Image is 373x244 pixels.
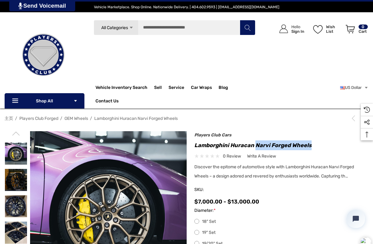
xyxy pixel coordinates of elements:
a: Next [360,115,368,121]
a: Sign in [272,18,307,40]
svg: Recently Viewed [364,107,370,113]
svg: Social Media [364,119,370,125]
a: Car Wraps [191,82,219,94]
svg: Review Your Cart [346,25,355,33]
svg: Icon Arrow Down [73,99,78,103]
span: Car Wraps [191,85,212,92]
a: Vehicle Inventory Search [95,85,147,92]
img: Lamborghini Huracan Wheels [5,195,27,217]
span: Discover the epitome of automotive style with Lamborghini Huracan Narvi Forged Wheels – a design ... [194,164,354,179]
iframe: Tidio Chat [289,204,370,233]
a: OEM Wheels [64,116,88,121]
svg: Icon User Account [279,25,288,33]
a: Blog [219,85,228,92]
a: Wish List Wish List [310,18,343,40]
label: Diameter: [194,207,369,214]
img: Lamborghini Huracan Wheels [5,143,27,165]
label: 19" Set [194,229,369,236]
span: SKU: [194,185,225,194]
a: 主页 [5,116,13,121]
a: Previous [350,115,359,121]
p: Cart [359,29,368,34]
nav: Breadcrumb [5,113,368,124]
button: Search [240,20,255,35]
a: Cart with 0 items [343,18,368,42]
a: Contact Us [95,98,119,105]
p: Hello [291,25,304,29]
img: PjwhLS0gR2VuZXJhdG9yOiBHcmF2aXQuaW8gLS0+PHN2ZyB4bWxucz0iaHR0cDovL3d3dy53My5vcmcvMjAwMC9zdmciIHhtb... [18,2,22,9]
span: Sell [154,85,162,92]
a: All Categories Icon Arrow Down Icon Arrow Up [94,20,138,35]
p: Shop All [5,93,84,109]
a: Sell [154,82,169,94]
a: Service [169,85,184,92]
p: 0 [359,25,368,29]
img: Lamborghini Huracan Wheels [5,169,27,191]
svg: Wish List [313,25,323,34]
span: $7,000.00 - $13,000.00 [194,198,259,205]
svg: Icon Arrow Down [129,25,134,30]
a: Players Club Forged [19,116,58,121]
svg: Go to slide 2 of 2 [12,130,20,137]
a: USD [340,82,368,94]
p: Sign In [291,29,304,34]
label: 18" Set [194,218,369,225]
p: Wish List [326,25,342,34]
a: Lamborghini Huracan Narvi Forged Wheels [94,116,178,121]
svg: Top [361,132,373,138]
span: All Categories [101,25,128,30]
img: Players Club | Cars For Sale [13,24,74,86]
svg: Icon Line [11,97,21,105]
a: Players Club Cars [194,132,231,138]
span: Write a Review [247,154,276,159]
img: Lamborghini Huracan Wheels [5,222,27,244]
h1: Lamborghini Huracan Narvi Forged Wheels [194,140,369,150]
a: Write a Review [247,152,276,160]
span: 0 review [223,152,241,160]
span: Vehicle Marketplace. Shop Online. Nationwide Delivery. | 404.602.9593 | [EMAIL_ADDRESS][DOMAIN_NAME] [94,5,279,9]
